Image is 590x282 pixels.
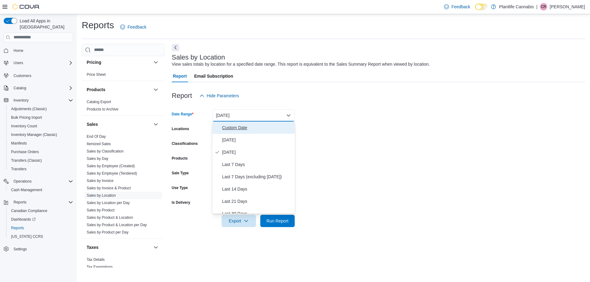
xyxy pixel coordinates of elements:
[11,132,57,137] span: Inventory Manager (Classic)
[14,98,29,103] span: Inventory
[14,247,27,252] span: Settings
[11,167,26,172] span: Transfers
[225,215,252,227] span: Export
[172,44,179,51] button: Next
[1,46,76,55] button: Home
[6,113,76,122] button: Bulk Pricing Import
[172,54,225,61] h3: Sales by Location
[11,217,36,222] span: Dashboards
[212,109,295,122] button: [DATE]
[14,86,26,91] span: Catalog
[87,193,116,198] a: Sales by Location
[87,200,130,205] span: Sales by Location per Day
[82,133,164,238] div: Sales
[550,3,585,10] p: [PERSON_NAME]
[87,222,147,227] span: Sales by Product & Location per Day
[9,131,73,138] span: Inventory Manager (Classic)
[87,178,113,183] span: Sales by Invoice
[194,70,233,82] span: Email Subscription
[11,245,73,253] span: Settings
[442,1,473,13] a: Feedback
[87,149,124,153] a: Sales by Classification
[87,164,135,168] span: Sales by Employee (Created)
[87,99,111,104] span: Catalog Export
[9,233,45,240] a: [US_STATE] CCRS
[87,134,106,139] a: End Of Day
[87,230,128,234] a: Sales by Product per Day
[87,100,111,104] a: Catalog Export
[6,207,76,215] button: Canadian Compliance
[87,59,101,65] h3: Pricing
[9,157,44,164] a: Transfers (Classic)
[6,156,76,165] button: Transfers (Classic)
[11,199,73,206] span: Reports
[87,208,115,213] span: Sales by Product
[222,161,292,168] span: Last 7 Days
[212,122,295,214] div: Select listbox
[11,47,73,54] span: Home
[222,136,292,144] span: [DATE]
[6,186,76,194] button: Cash Management
[87,179,113,183] a: Sales by Invoice
[11,59,26,67] button: Users
[87,257,105,262] a: Tax Details
[222,210,292,217] span: Last 30 Days
[1,84,76,92] button: Catalog
[87,171,137,176] a: Sales by Employee (Tendered)
[266,218,289,224] span: Run Report
[6,105,76,113] button: Adjustments (Classic)
[9,114,73,121] span: Bulk Pricing Import
[87,223,147,227] a: Sales by Product & Location per Day
[9,122,40,130] a: Inventory Count
[172,171,189,176] label: Sale Type
[11,84,73,92] span: Catalog
[222,149,292,156] span: [DATE]
[82,256,164,273] div: Taxes
[9,224,73,232] span: Reports
[540,3,547,10] div: Candace Raiter
[9,207,73,214] span: Canadian Compliance
[9,233,73,240] span: Washington CCRS
[11,106,47,111] span: Adjustments (Classic)
[87,156,108,161] span: Sales by Day
[87,121,98,127] h3: Sales
[11,47,26,54] a: Home
[11,187,42,192] span: Cash Management
[87,215,133,220] a: Sales by Product & Location
[6,165,76,173] button: Transfers
[9,131,60,138] a: Inventory Manager (Classic)
[87,87,151,93] button: Products
[197,90,242,102] button: Hide Parameters
[222,215,256,227] button: Export
[87,265,113,269] span: Tax Exemptions
[128,24,146,30] span: Feedback
[536,3,537,10] p: |
[6,122,76,130] button: Inventory Count
[152,244,159,251] button: Taxes
[1,59,76,67] button: Users
[14,48,23,53] span: Home
[172,200,190,205] label: Is Delivery
[9,186,45,194] a: Cash Management
[9,157,73,164] span: Transfers (Classic)
[9,114,45,121] a: Bulk Pricing Import
[11,226,24,230] span: Reports
[11,71,73,79] span: Customers
[11,208,47,213] span: Canadian Compliance
[87,107,118,112] span: Products to Archive
[9,105,49,113] a: Adjustments (Classic)
[11,141,27,146] span: Manifests
[11,245,29,253] a: Settings
[6,224,76,232] button: Reports
[11,97,73,104] span: Inventory
[11,124,37,129] span: Inventory Count
[451,4,470,10] span: Feedback
[87,121,151,127] button: Sales
[14,179,32,184] span: Operations
[1,245,76,253] button: Settings
[87,215,133,220] span: Sales by Product & Location
[9,207,50,214] a: Canadian Compliance
[82,19,114,31] h1: Reports
[499,3,534,10] p: Plantlife Cannabis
